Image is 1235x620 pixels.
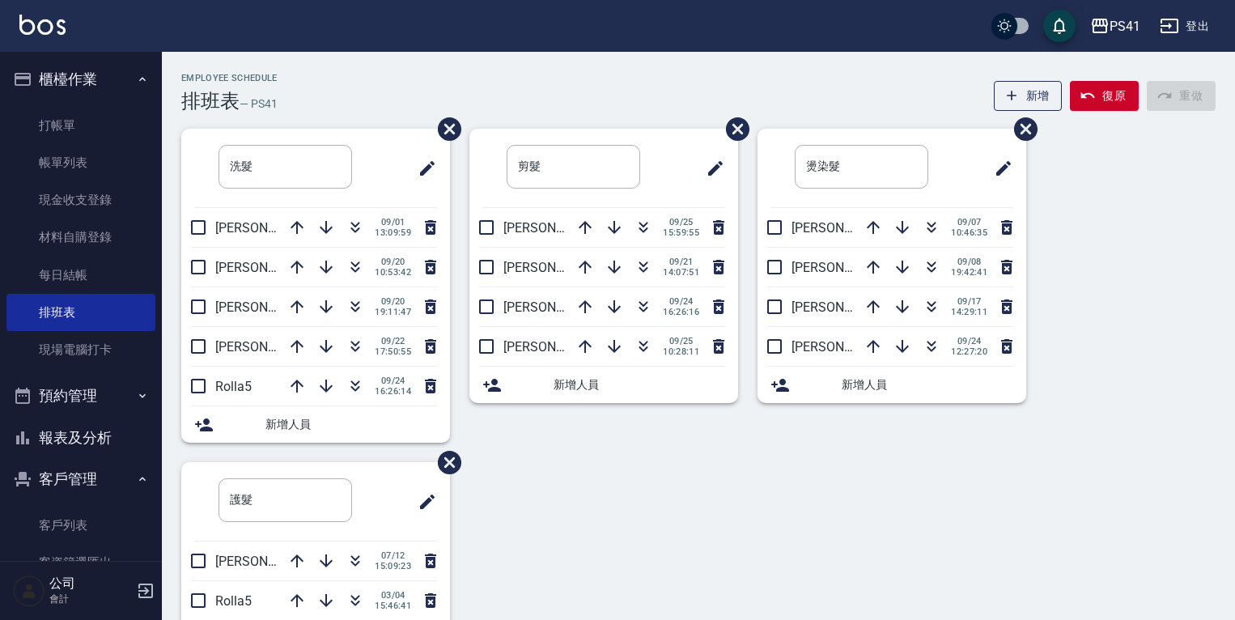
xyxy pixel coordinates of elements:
[984,149,1013,188] span: 修改班表的標題
[215,593,252,609] span: Rolla5
[215,260,320,275] span: [PERSON_NAME]2
[951,346,987,357] span: 12:27:20
[951,267,987,278] span: 19:42:41
[375,376,411,386] span: 09/24
[951,227,987,238] span: 10:46:35
[696,149,725,188] span: 修改班表的標題
[663,267,699,278] span: 14:07:51
[469,367,738,403] div: 新增人員
[375,550,411,561] span: 07/12
[1110,16,1140,36] div: PS41
[219,478,352,522] input: 排版標題
[792,220,903,236] span: [PERSON_NAME]15
[1002,105,1040,153] span: 刪除班表
[663,307,699,317] span: 16:26:16
[375,307,411,317] span: 19:11:47
[375,227,411,238] span: 13:09:59
[240,96,278,113] h6: — PS41
[792,260,896,275] span: [PERSON_NAME]9
[663,296,699,307] span: 09/24
[951,257,987,267] span: 09/08
[215,299,320,315] span: [PERSON_NAME]1
[375,267,411,278] span: 10:53:42
[375,257,411,267] span: 09/20
[951,296,987,307] span: 09/17
[758,367,1026,403] div: 新增人員
[375,346,411,357] span: 17:50:55
[663,336,699,346] span: 09/25
[714,105,752,153] span: 刪除班表
[6,375,155,417] button: 預約管理
[49,575,132,592] h5: 公司
[6,219,155,256] a: 材料自購登錄
[6,58,155,100] button: 櫃檯作業
[49,592,132,606] p: 會計
[663,217,699,227] span: 09/25
[1084,10,1147,43] button: PS41
[842,376,1013,393] span: 新增人員
[554,376,725,393] span: 新增人員
[503,299,608,315] span: [PERSON_NAME]9
[663,227,699,238] span: 15:59:55
[6,144,155,181] a: 帳單列表
[181,406,450,443] div: 新增人員
[13,575,45,607] img: Person
[375,217,411,227] span: 09/01
[408,482,437,521] span: 修改班表的標題
[19,15,66,35] img: Logo
[375,336,411,346] span: 09/22
[792,299,896,315] span: [PERSON_NAME]1
[181,73,278,83] h2: Employee Schedule
[1043,10,1076,42] button: save
[951,336,987,346] span: 09/24
[6,458,155,500] button: 客戶管理
[6,107,155,144] a: 打帳單
[181,90,240,113] h3: 排班表
[663,257,699,267] span: 09/21
[375,386,411,397] span: 16:26:14
[6,417,155,459] button: 報表及分析
[215,379,252,394] span: Rolla5
[951,307,987,317] span: 14:29:11
[219,145,352,189] input: 排版標題
[6,331,155,368] a: 現場電腦打卡
[6,294,155,331] a: 排班表
[215,554,320,569] span: [PERSON_NAME]9
[6,257,155,294] a: 每日結帳
[1153,11,1216,41] button: 登出
[795,145,928,189] input: 排版標題
[215,220,327,236] span: [PERSON_NAME]15
[1070,81,1139,111] button: 復原
[663,346,699,357] span: 10:28:11
[6,507,155,544] a: 客戶列表
[426,439,464,486] span: 刪除班表
[503,220,608,236] span: [PERSON_NAME]1
[6,544,155,581] a: 客資篩選匯出
[375,590,411,601] span: 03/04
[792,339,896,355] span: [PERSON_NAME]2
[951,217,987,227] span: 09/07
[503,339,615,355] span: [PERSON_NAME]15
[375,296,411,307] span: 09/20
[265,416,437,433] span: 新增人員
[375,561,411,571] span: 15:09:23
[507,145,640,189] input: 排版標題
[503,260,608,275] span: [PERSON_NAME]2
[6,181,155,219] a: 現金收支登錄
[994,81,1063,111] button: 新增
[215,339,320,355] span: [PERSON_NAME]9
[408,149,437,188] span: 修改班表的標題
[375,601,411,611] span: 15:46:41
[426,105,464,153] span: 刪除班表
